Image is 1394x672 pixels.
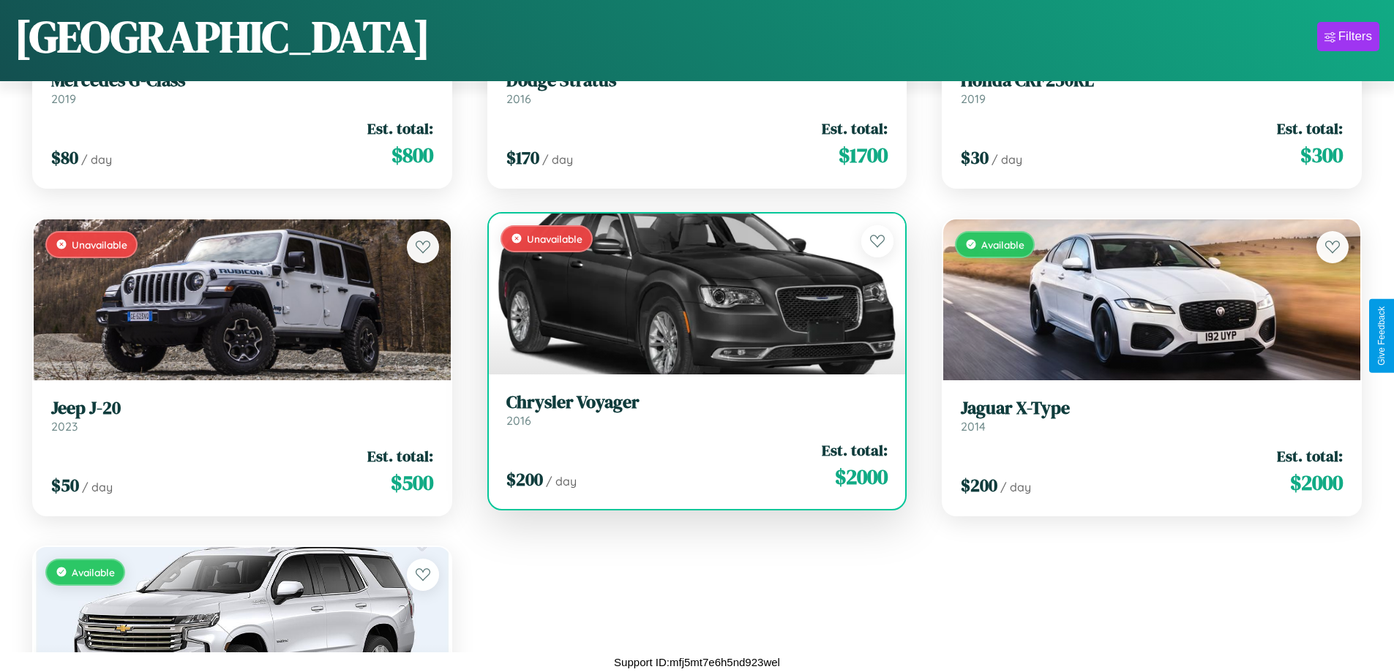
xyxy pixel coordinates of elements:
h3: Honda CRF250RL [961,70,1343,91]
a: Jeep J-202023 [51,398,433,434]
span: Available [72,566,115,578]
span: $ 1700 [839,140,888,170]
span: $ 2000 [835,462,888,491]
span: 2014 [961,419,986,434]
span: $ 50 [51,473,79,497]
span: Est. total: [1277,118,1343,139]
span: $ 200 [961,473,997,497]
a: Dodge Stratus2016 [506,70,888,106]
span: Available [981,238,1024,251]
button: Filters [1317,22,1379,51]
h1: [GEOGRAPHIC_DATA] [15,7,430,67]
span: $ 2000 [1290,468,1343,497]
h3: Jaguar X-Type [961,398,1343,419]
span: / day [542,152,573,167]
a: Chrysler Voyager2016 [506,392,888,428]
span: 2023 [51,419,78,434]
h3: Chrysler Voyager [506,392,888,413]
div: Filters [1338,29,1372,44]
span: Est. total: [367,118,433,139]
span: 2019 [961,91,986,106]
a: Mercedes G-Class2019 [51,70,433,106]
span: $ 170 [506,146,539,170]
span: / day [546,474,577,488]
a: Honda CRF250RL2019 [961,70,1343,106]
div: Give Feedback [1376,306,1387,366]
span: $ 500 [391,468,433,497]
span: Est. total: [367,445,433,467]
span: 2019 [51,91,76,106]
span: Est. total: [1277,445,1343,467]
span: Unavailable [72,238,127,251]
h3: Jeep J-20 [51,398,433,419]
span: 2016 [506,91,531,106]
a: Jaguar X-Type2014 [961,398,1343,434]
h3: Dodge Stratus [506,70,888,91]
span: $ 300 [1300,140,1343,170]
span: $ 800 [391,140,433,170]
span: / day [82,480,113,494]
span: / day [992,152,1022,167]
span: $ 200 [506,467,543,491]
span: / day [1000,480,1031,494]
h3: Mercedes G-Class [51,70,433,91]
span: / day [81,152,112,167]
span: $ 80 [51,146,78,170]
span: Est. total: [822,118,888,139]
span: Est. total: [822,439,888,461]
span: $ 30 [961,146,989,170]
span: Unavailable [527,233,582,245]
span: 2016 [506,413,531,428]
p: Support ID: mfj5mt7e6h5nd923wel [614,652,780,672]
